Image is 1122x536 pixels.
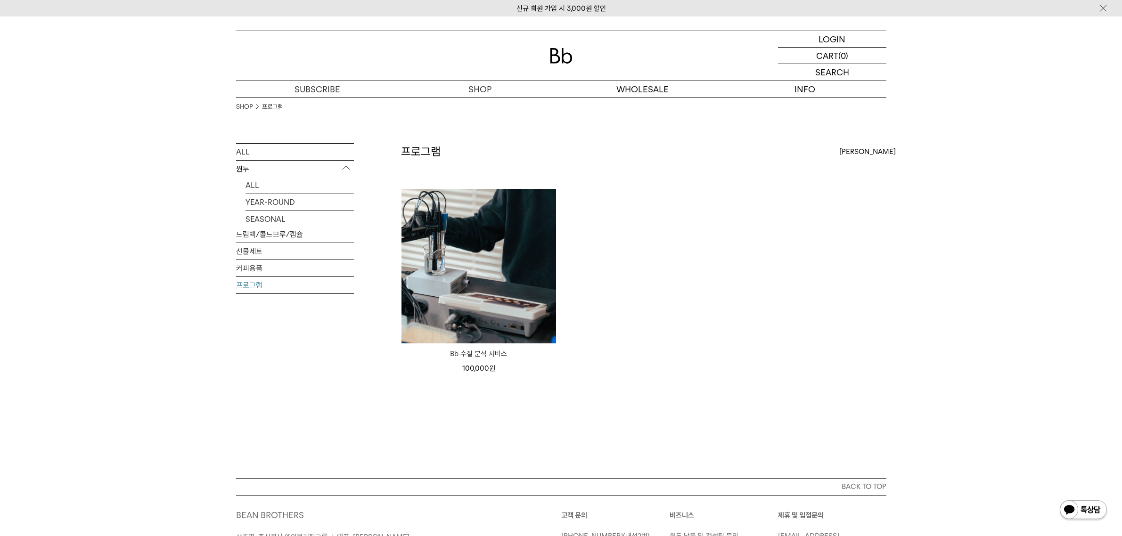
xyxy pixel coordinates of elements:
[1059,499,1108,522] img: 카카오톡 채널 1:1 채팅 버튼
[236,161,354,178] p: 원두
[262,102,283,112] a: 프로그램
[236,510,304,520] a: BEAN BROTHERS
[236,102,253,112] a: SHOP
[246,194,354,211] a: YEAR-ROUND
[839,146,896,157] span: [PERSON_NAME]
[724,81,886,97] p: INFO
[516,4,606,13] a: 신규 회원 가입 시 3,000원 할인
[246,211,354,227] a: SEASONAL
[561,510,670,521] p: 고객 문의
[236,81,399,97] a: SUBSCRIBE
[236,226,354,243] a: 드립백/콜드브루/캡슐
[236,243,354,260] a: 선물세트
[816,48,838,64] p: CART
[778,48,886,64] a: CART (0)
[401,348,556,359] a: Bb 수질 분석 서비스
[550,48,573,64] img: 로고
[778,510,886,521] p: 제휴 및 입점문의
[236,277,354,293] a: 프로그램
[399,81,561,97] a: SHOP
[462,364,495,373] span: 100,000
[838,48,848,64] p: (0)
[670,510,778,521] p: 비즈니스
[401,144,441,160] h2: 프로그램
[819,31,845,47] p: LOGIN
[246,177,354,194] a: ALL
[236,478,886,495] button: BACK TO TOP
[401,189,556,343] img: Bb 수질 분석 서비스
[489,364,495,373] span: 원
[815,64,849,81] p: SEARCH
[561,81,724,97] p: WHOLESALE
[236,144,354,160] a: ALL
[236,260,354,276] a: 커피용품
[778,31,886,48] a: LOGIN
